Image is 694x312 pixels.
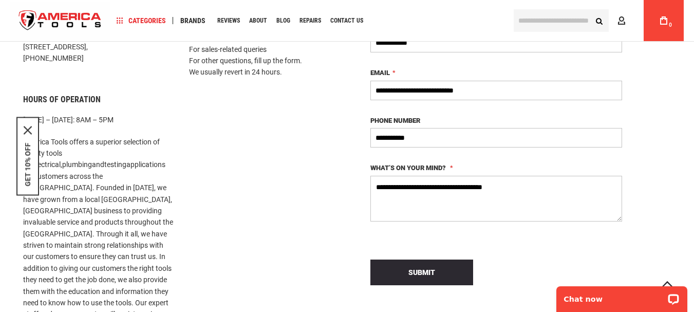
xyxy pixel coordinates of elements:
[669,22,672,28] span: 0
[104,160,126,169] a: testing
[24,142,32,186] button: GET 10% OFF
[245,14,272,28] a: About
[117,17,166,24] span: Categories
[370,260,473,285] button: Submit
[370,69,390,77] span: Email
[213,14,245,28] a: Reviews
[299,17,321,24] span: Repairs
[176,14,210,28] a: Brands
[217,17,240,24] span: Reviews
[189,32,340,78] p: We offer Live Chat Support For sales-related queries For other questions, fill up the form. We us...
[295,14,326,28] a: Repairs
[326,14,368,28] a: Contact Us
[370,164,446,172] span: What’s on your mind?
[370,117,420,124] span: Phone Number
[10,2,110,40] a: store logo
[330,17,363,24] span: Contact Us
[589,11,609,30] button: Search
[408,268,435,277] span: Submit
[23,95,174,104] h6: Hours of Operation
[276,17,290,24] span: Blog
[23,41,174,64] p: [STREET_ADDRESS], [PHONE_NUMBER]
[249,17,267,24] span: About
[32,160,61,169] a: electrical
[112,14,171,28] a: Categories
[550,280,694,312] iframe: LiveChat chat widget
[272,14,295,28] a: Blog
[24,126,32,134] svg: close icon
[62,160,92,169] a: plumbing
[10,2,110,40] img: America Tools
[24,126,32,134] button: Close
[23,114,174,125] p: [DATE] – [DATE]: 8AM – 5PM
[180,17,205,24] span: Brands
